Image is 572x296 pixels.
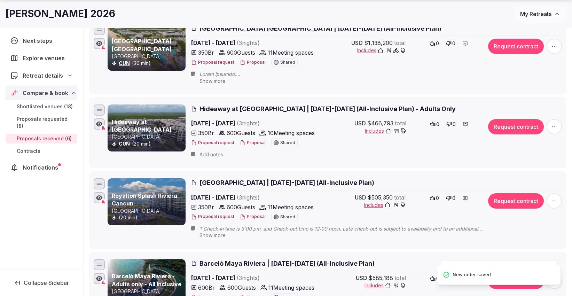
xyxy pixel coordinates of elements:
span: [GEOGRAPHIC_DATA] [GEOGRAPHIC_DATA] | [DATE]-[DATE] (All-Inclusive Plan) [199,24,441,33]
a: CUN [119,60,130,66]
span: 600 Guests [227,283,256,292]
p: [GEOGRAPHIC_DATA] [112,208,184,215]
span: [GEOGRAPHIC_DATA] | [DATE]-[DATE] (All-Inclusive Plan) [199,178,374,187]
a: Hideaway at [GEOGRAPHIC_DATA] - Adults Only [112,118,181,141]
span: Shared [280,215,295,219]
span: Shared [280,141,295,145]
span: New order saved [453,271,491,279]
button: Includes [364,202,406,209]
a: CUN [119,141,130,147]
span: 600 Guests [227,203,255,211]
span: Barceló Maya Riviera | [DATE]-[DATE] (All-Inclusive Plan) [199,259,375,268]
span: Retreat details [23,71,63,80]
span: Contracts [17,148,40,155]
span: Proposals requested (8) [17,116,75,130]
button: Proposal request [191,60,234,65]
span: total [394,39,406,47]
span: 0 [436,40,439,47]
span: $585,188 [369,274,393,282]
span: $1,138,200 [364,39,393,47]
button: Includes [357,47,406,54]
a: Explore venues [6,51,77,65]
span: 0 [452,40,455,47]
span: 11 Meeting spaces [268,48,314,57]
span: total [394,274,406,282]
span: 350 Br [198,203,214,211]
a: Contracts [6,146,77,156]
div: (20 min) [112,140,184,147]
span: 600 Guests [227,48,255,57]
button: 0 [444,39,457,48]
div: (20 min) [112,214,184,221]
span: $466,793 [367,119,393,127]
button: Proposal request [191,214,234,220]
span: 11 Meeting spaces [268,283,314,292]
span: USD [356,274,367,282]
button: 0 [444,119,458,129]
button: Proposal request [191,140,234,146]
span: Hideaway at [GEOGRAPHIC_DATA] | [DATE]-[DATE] (All-Inclusive Plan) - Adults Only [199,104,456,113]
span: [DATE] - [DATE] [191,39,314,47]
button: Request contract [488,119,544,134]
span: Show more [199,78,226,84]
span: Explore venues [23,54,68,62]
span: * Check-in time is 3:00 pm, and Check-out time is 12:00 noon. Late check-out is subject to availa... [199,225,503,232]
span: Show more [199,232,226,238]
button: Request contract [488,39,544,54]
span: Proposals received (6) [17,135,72,142]
div: (30 min) [112,60,184,67]
button: Collapse Sidebar [6,275,77,290]
a: [GEOGRAPHIC_DATA] [GEOGRAPHIC_DATA] [112,38,172,52]
span: Notifications [23,163,61,172]
span: total [394,193,406,202]
span: Next steps [23,37,55,45]
span: ( 3 night s ) [237,39,260,46]
span: USD [355,193,366,202]
button: Proposal [240,140,266,146]
span: 600 Guests [227,129,255,137]
button: Proposal [240,214,266,220]
p: [GEOGRAPHIC_DATA] [112,288,184,295]
span: Lorem ipsumdo: * Sitame Consectet Adi. Elitsed doei t/ incidi utla. Etdolor. Magnaal Enimad mi Ve... [199,71,503,78]
span: Add notes [199,151,223,158]
span: $505,350 [368,193,393,202]
button: Includes [365,282,406,289]
span: My Retreats [520,10,551,17]
p: [GEOGRAPHIC_DATA] [112,133,184,140]
span: 0 [453,121,456,128]
a: Royalton Splash Riviera Cancun [112,192,177,207]
p: [GEOGRAPHIC_DATA] [112,53,184,60]
a: Proposals received (6) [6,134,77,143]
span: total [395,119,406,127]
span: Compare & book [23,89,68,97]
span: USD [354,119,366,127]
span: Collapse Sidebar [24,279,69,286]
a: Notifications [6,160,77,175]
a: Next steps [6,33,77,48]
span: 600 Br [198,283,215,292]
button: CUN [119,140,130,147]
a: Barceló Maya Riviera - Adults only - All Inclusive [112,273,181,287]
button: Includes [365,127,406,134]
button: 0 [428,193,441,203]
button: 0 [428,274,441,283]
span: 350 Br [198,129,214,137]
a: Proposals requested (8) [6,114,77,131]
button: My Retreats [514,5,566,23]
span: ( 3 night s ) [237,274,260,281]
button: 0 [428,119,441,129]
span: [DATE] - [DATE] [191,193,314,202]
a: Shortlisted venues (18) [6,102,77,111]
span: Shortlisted venues (18) [17,103,73,110]
button: 0 [444,193,457,203]
span: 350 Br [198,48,214,57]
span: 0 [436,275,439,282]
span: Shared [280,60,295,64]
span: ( 3 night s ) [237,120,260,127]
span: 11 Meeting spaces [268,203,314,211]
button: 0 [428,39,441,48]
span: USD [351,39,363,47]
